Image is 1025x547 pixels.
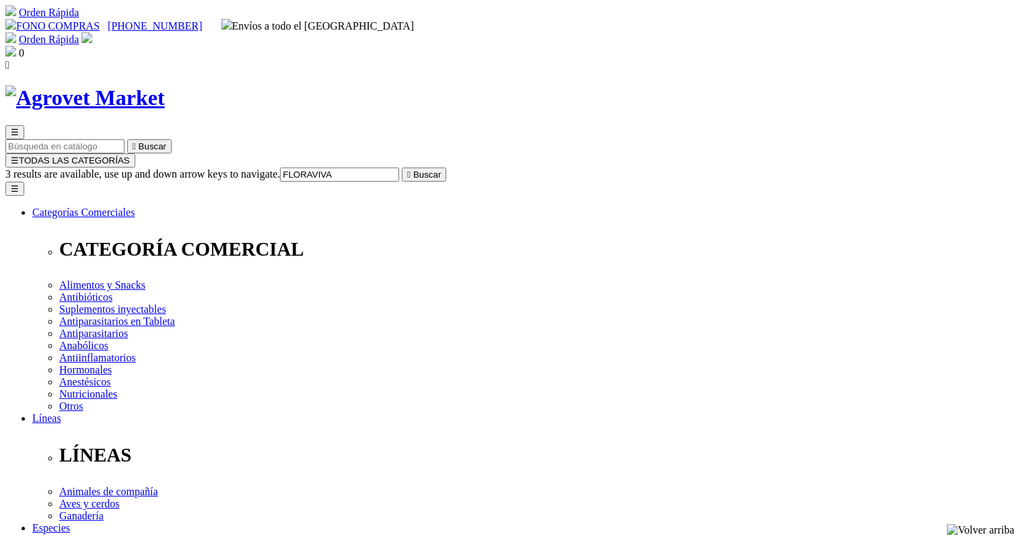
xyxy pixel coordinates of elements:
[19,7,79,18] a: Orden Rápida
[59,238,1020,260] p: CATEGORÍA COMERCIAL
[5,182,24,196] button: ☰
[221,19,232,30] img: delivery-truck.svg
[5,59,9,71] i: 
[5,125,24,139] button: ☰
[59,279,145,291] a: Alimentos y Snacks
[19,47,24,59] span: 0
[19,34,79,45] a: Orden Rápida
[59,340,108,351] a: Anabólicos
[407,170,411,180] i: 
[139,141,166,151] span: Buscar
[59,328,128,339] a: Antiparasitarios
[59,291,112,303] a: Antibióticos
[413,170,441,180] span: Buscar
[127,139,172,153] button:  Buscar
[108,20,202,32] a: [PHONE_NUMBER]
[32,207,135,218] a: Categorías Comerciales
[5,139,125,153] input: Buscar
[5,19,16,30] img: phone.svg
[947,524,1014,536] img: Volver arriba
[5,32,16,43] img: shopping-cart.svg
[59,388,117,400] a: Nutricionales
[402,168,446,182] button:  Buscar
[5,20,100,32] a: FONO COMPRAS
[221,20,415,32] span: Envíos a todo el [GEOGRAPHIC_DATA]
[133,141,136,151] i: 
[11,155,19,166] span: ☰
[5,46,16,57] img: shopping-bag.svg
[81,34,92,45] a: Acceda a su cuenta de cliente
[59,303,166,315] a: Suplementos inyectables
[7,401,232,540] iframe: Brevo live chat
[59,444,1020,466] p: LÍNEAS
[11,127,19,137] span: ☰
[59,352,136,363] a: Antiinflamatorios
[5,168,280,180] span: 3 results are available, use up and down arrow keys to navigate.
[5,85,165,110] img: Agrovet Market
[59,376,110,388] a: Anestésicos
[81,32,92,43] img: user.svg
[59,316,175,327] a: Antiparasitarios en Tableta
[5,5,16,16] img: shopping-cart.svg
[5,153,135,168] button: ☰TODAS LAS CATEGORÍAS
[280,168,399,182] input: Buscar
[59,364,112,375] a: Hormonales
